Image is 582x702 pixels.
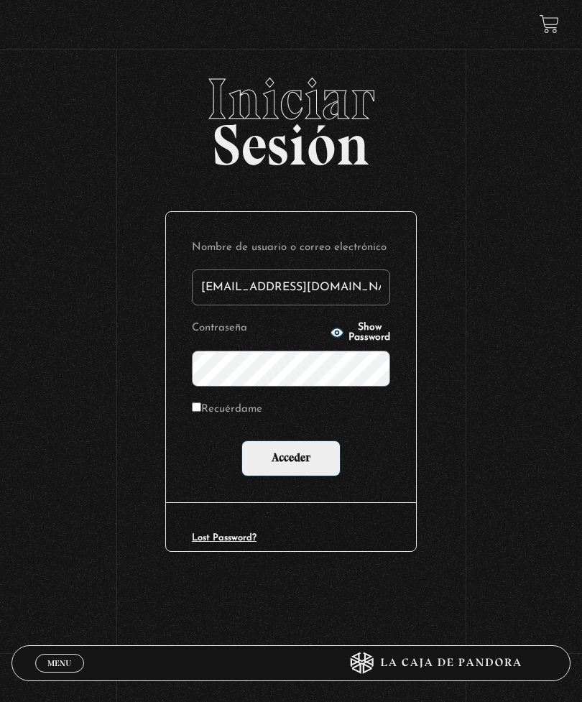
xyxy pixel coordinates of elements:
input: Acceder [241,440,341,476]
label: Recuérdame [192,400,262,420]
h2: Sesión [11,70,571,162]
input: Recuérdame [192,402,201,412]
label: Nombre de usuario o correo electrónico [192,238,390,259]
label: Contraseña [192,318,325,339]
button: Show Password [330,323,390,343]
span: Show Password [348,323,390,343]
span: Iniciar [11,70,571,128]
span: Cerrar [42,671,76,681]
a: Lost Password? [192,533,257,542]
span: Menu [47,659,71,668]
a: View your shopping cart [540,14,559,34]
